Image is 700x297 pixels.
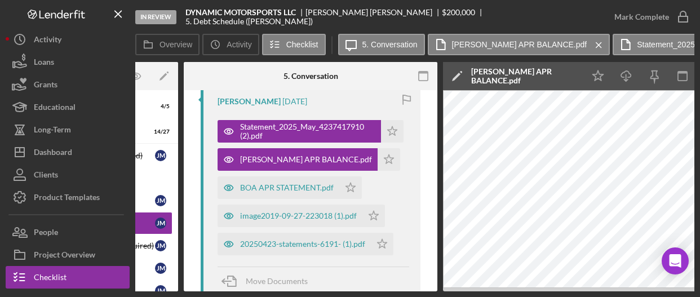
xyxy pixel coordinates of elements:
b: DYNAMIC MOTORSPORTS LLC [185,8,296,17]
label: Activity [227,40,251,49]
div: BOA APR STATEMENT.pdf [240,183,334,192]
button: Move Documents [218,267,319,295]
button: 20250423-statements-6191- (1).pdf [218,233,393,255]
div: J M [155,150,166,161]
div: Product Templates [34,186,100,211]
div: J M [155,218,166,229]
label: Overview [160,40,192,49]
div: [PERSON_NAME] [PERSON_NAME] [305,8,442,17]
div: 4 / 5 [149,103,170,110]
button: Educational [6,96,130,118]
button: 5. Conversation [338,34,425,55]
button: Product Templates [6,186,130,209]
div: In Review [135,10,176,24]
button: Overview [135,34,200,55]
button: People [6,221,130,243]
div: J M [155,240,166,251]
div: J M [155,285,166,296]
button: Grants [6,73,130,96]
div: Statement_2025_May_4237417910 (2).pdf [240,122,375,140]
button: Project Overview [6,243,130,266]
button: [PERSON_NAME] APR BALANCE.pdf [428,34,610,55]
button: Checklist [262,34,326,55]
div: People [34,221,58,246]
button: Long-Term [6,118,130,141]
div: Educational [34,96,76,121]
div: J M [155,195,166,206]
button: image2019-09-27-223018 (1).pdf [218,205,385,227]
div: image2019-09-27-223018 (1).pdf [240,211,357,220]
button: Dashboard [6,141,130,163]
div: Activity [34,28,61,54]
button: [PERSON_NAME] APR BALANCE.pdf [218,148,400,171]
button: Clients [6,163,130,186]
label: 5. Conversation [362,40,418,49]
div: Dashboard [34,141,72,166]
div: Mark Complete [614,6,669,28]
div: Open Intercom Messenger [662,247,689,274]
label: [PERSON_NAME] APR BALANCE.pdf [452,40,587,49]
div: [PERSON_NAME] APR BALANCE.pdf [471,67,578,85]
button: Checklist [6,266,130,289]
div: Project Overview [34,243,95,269]
button: Mark Complete [603,6,694,28]
div: J M [155,263,166,274]
label: Checklist [286,40,318,49]
div: [PERSON_NAME] APR BALANCE.pdf [240,155,372,164]
button: Loans [6,51,130,73]
button: Activity [6,28,130,51]
button: Statement_2025_May_4237417910 (2).pdf [218,120,404,143]
time: 2025-05-19 20:37 [282,97,307,106]
div: 5. Conversation [283,72,338,81]
span: $200,000 [442,7,475,17]
div: 20250423-statements-6191- (1).pdf [240,240,365,249]
button: Activity [202,34,259,55]
div: Checklist [34,266,67,291]
div: Long-Term [34,118,71,144]
div: Loans [34,51,54,76]
div: 14 / 27 [149,128,170,135]
div: Clients [34,163,58,189]
span: Move Documents [246,276,308,286]
div: Grants [34,73,57,99]
button: BOA APR STATEMENT.pdf [218,176,362,199]
div: 5. Debt Schedule ([PERSON_NAME]) [185,17,313,26]
div: [PERSON_NAME] [218,97,281,106]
